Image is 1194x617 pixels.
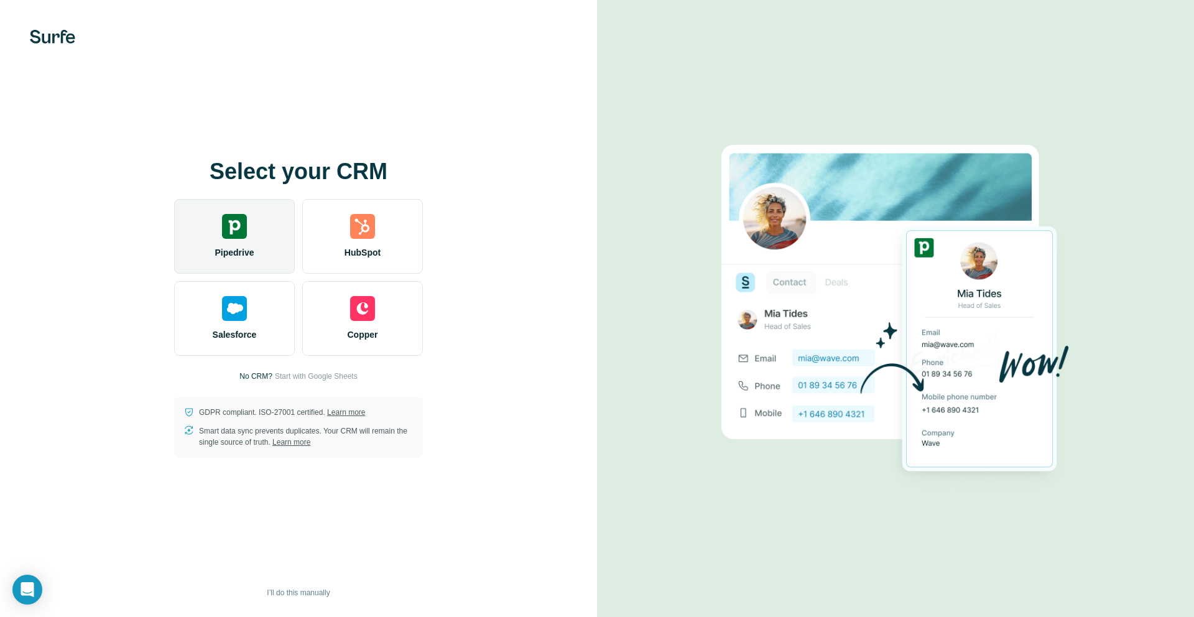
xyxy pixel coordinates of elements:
img: salesforce's logo [222,296,247,321]
span: Pipedrive [215,246,254,259]
a: Learn more [327,408,365,417]
a: Learn more [272,438,310,447]
img: hubspot's logo [350,214,375,239]
div: Open Intercom Messenger [12,575,42,605]
span: Salesforce [213,328,257,341]
span: HubSpot [345,246,381,259]
img: pipedrive's logo [222,214,247,239]
span: I’ll do this manually [267,587,330,598]
img: Surfe's logo [30,30,75,44]
img: PIPEDRIVE image [721,124,1070,493]
p: Smart data sync prevents duplicates. Your CRM will remain the single source of truth. [199,425,413,448]
button: Start with Google Sheets [275,371,358,382]
button: I’ll do this manually [258,583,338,602]
img: copper's logo [350,296,375,321]
p: No CRM? [239,371,272,382]
span: Copper [348,328,378,341]
p: GDPR compliant. ISO-27001 certified. [199,407,365,418]
h1: Select your CRM [174,159,423,184]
